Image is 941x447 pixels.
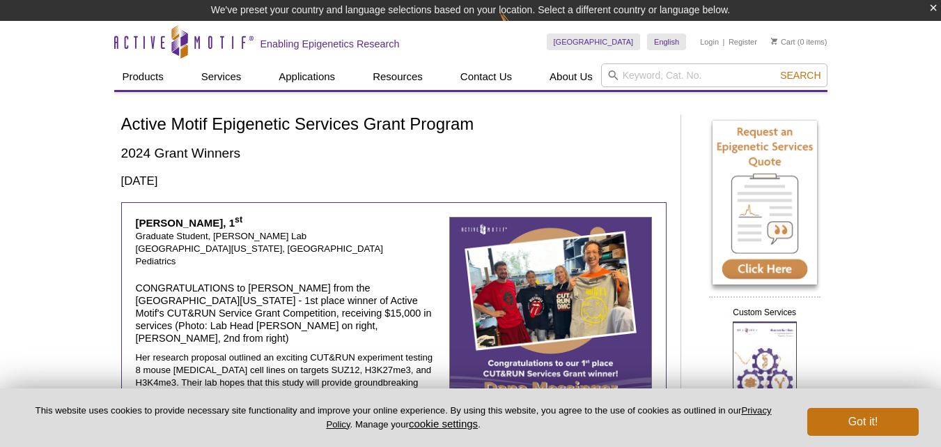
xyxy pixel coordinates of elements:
img: Your Cart [771,38,777,45]
span: Pediatrics [136,256,176,266]
a: Login [700,37,719,47]
a: Privacy Policy [326,405,771,429]
sup: st [235,215,242,225]
a: Applications [270,63,343,90]
span: Graduate Student, [PERSON_NAME] Lab [136,231,307,241]
input: Keyword, Cat. No. [601,63,827,87]
img: Dana Messinger [449,217,652,420]
img: Request an Epigenetic Services Quote [713,121,817,285]
a: Resources [364,63,431,90]
h1: Active Motif Epigenetic Services Grant Program [121,115,667,135]
button: cookie settings [409,418,478,430]
a: Contact Us [452,63,520,90]
strong: [PERSON_NAME], 1 [136,217,243,229]
a: Cart [771,37,795,47]
button: Got it! [807,408,919,436]
li: (0 items) [771,33,827,50]
img: Change Here [499,10,536,43]
button: Search [776,69,825,82]
a: About Us [541,63,601,90]
a: English [647,33,686,50]
h2: Enabling Epigenetics Research [260,38,400,50]
a: Register [729,37,757,47]
h2: 2024 Grant Winners [121,144,667,162]
a: [GEOGRAPHIC_DATA] [547,33,641,50]
p: This website uses cookies to provide necessary site functionality and improve your online experie... [22,404,784,431]
a: Products [114,63,172,90]
li: | [723,33,725,50]
a: Services [193,63,250,90]
img: Custom Services [733,321,797,404]
h3: [DATE] [121,173,667,190]
h4: CONGRATULATIONS to [PERSON_NAME] from the [GEOGRAPHIC_DATA][US_STATE] - 1st place winner of Activ... [136,282,440,344]
span: Search [780,70,821,81]
span: [GEOGRAPHIC_DATA][US_STATE], [GEOGRAPHIC_DATA] [136,243,383,254]
h2: Custom Services [709,296,821,321]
